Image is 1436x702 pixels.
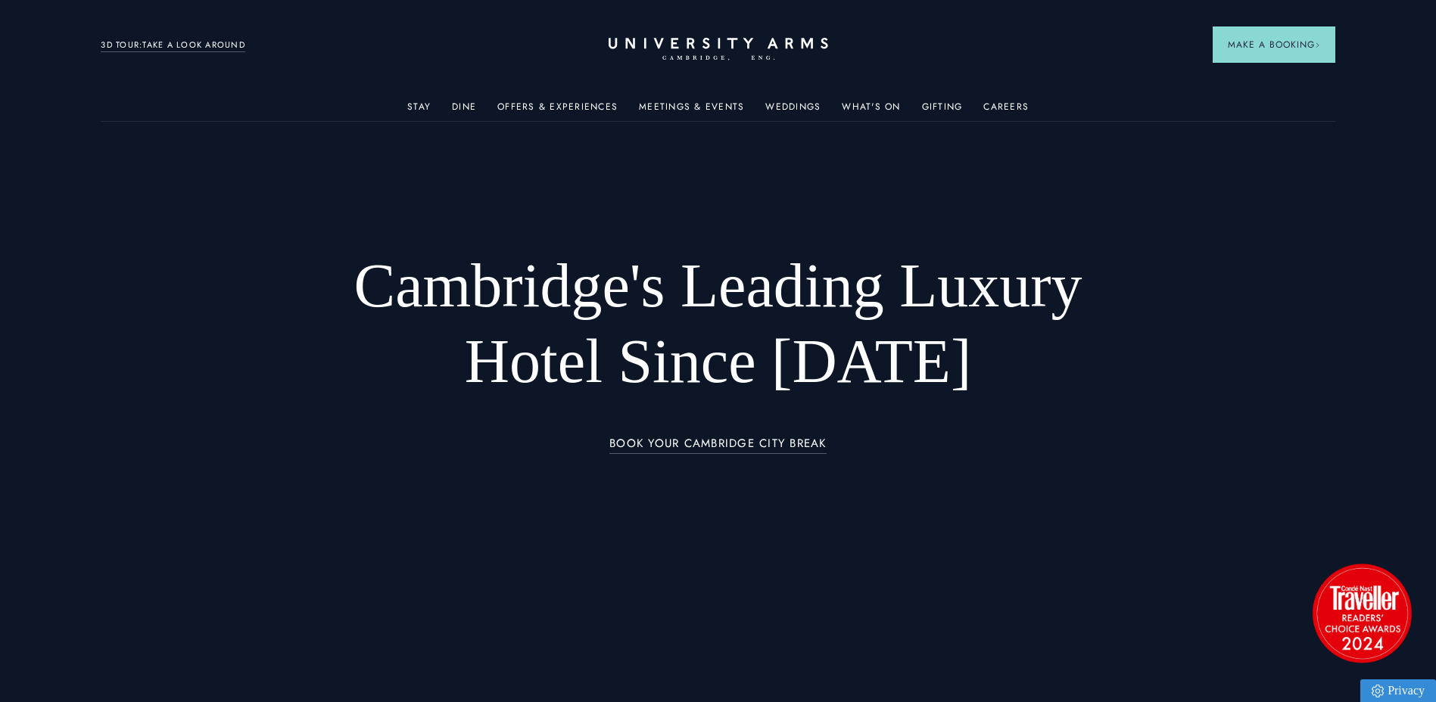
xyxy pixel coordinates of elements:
[609,437,827,455] a: BOOK YOUR CAMBRIDGE CITY BREAK
[983,101,1029,121] a: Careers
[101,39,245,52] a: 3D TOUR:TAKE A LOOK AROUND
[314,248,1122,399] h1: Cambridge's Leading Luxury Hotel Since [DATE]
[922,101,963,121] a: Gifting
[1228,38,1320,51] span: Make a Booking
[1372,685,1384,697] img: Privacy
[609,38,828,61] a: Home
[639,101,744,121] a: Meetings & Events
[1315,42,1320,48] img: Arrow icon
[1305,556,1419,669] img: image-2524eff8f0c5d55edbf694693304c4387916dea5-1501x1501-png
[497,101,618,121] a: Offers & Experiences
[1213,26,1335,63] button: Make a BookingArrow icon
[1360,679,1436,702] a: Privacy
[842,101,900,121] a: What's On
[765,101,821,121] a: Weddings
[452,101,476,121] a: Dine
[407,101,431,121] a: Stay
